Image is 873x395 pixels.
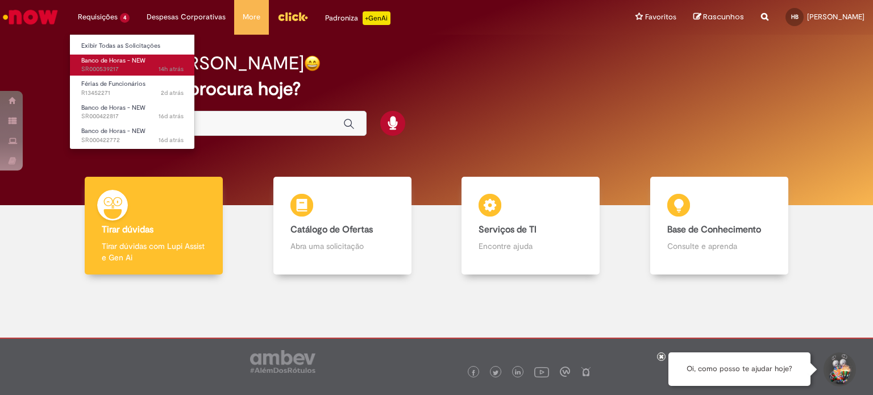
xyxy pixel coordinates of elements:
[479,224,537,235] b: Serviços de TI
[81,89,184,98] span: R13452271
[159,112,184,120] time: 13/08/2025 18:27:30
[161,89,184,97] span: 2d atrás
[493,370,498,376] img: logo_footer_twitter.png
[479,240,583,252] p: Encontre ajuda
[81,127,145,135] span: Banco de Horas - NEW
[243,11,260,23] span: More
[159,65,184,73] time: 28/08/2025 17:42:30
[120,13,130,23] span: 4
[807,12,864,22] span: [PERSON_NAME]
[668,352,810,386] div: Oi, como posso te ajudar hoje?
[534,364,549,379] img: logo_footer_youtube.png
[471,370,476,376] img: logo_footer_facebook.png
[102,240,206,263] p: Tirar dúvidas com Lupi Assist e Gen Ai
[703,11,744,22] span: Rascunhos
[290,224,373,235] b: Catálogo de Ofertas
[81,56,145,65] span: Banco de Horas - NEW
[78,11,118,23] span: Requisições
[515,369,521,376] img: logo_footer_linkedin.png
[822,352,856,386] button: Iniciar Conversa de Suporte
[325,11,390,25] div: Padroniza
[250,350,315,373] img: logo_footer_ambev_rotulo_gray.png
[581,367,591,377] img: logo_footer_naosei.png
[304,55,321,72] img: happy-face.png
[81,112,184,121] span: SR000422817
[70,55,195,76] a: Aberto SR000539217 : Banco de Horas - NEW
[1,6,60,28] img: ServiceNow
[693,12,744,23] a: Rascunhos
[159,65,184,73] span: 14h atrás
[161,89,184,97] time: 27/08/2025 12:45:56
[791,13,799,20] span: HB
[60,177,248,275] a: Tirar dúvidas Tirar dúvidas com Lupi Assist e Gen Ai
[86,79,787,99] h2: O que você procura hoje?
[290,240,394,252] p: Abra uma solicitação
[70,78,195,99] a: Aberto R13452271 : Férias de Funcionários
[81,65,184,74] span: SR000539217
[81,103,145,112] span: Banco de Horas - NEW
[363,11,390,25] p: +GenAi
[625,177,814,275] a: Base de Conhecimento Consulte e aprenda
[159,112,184,120] span: 16d atrás
[86,53,304,73] h2: Bom dia, [PERSON_NAME]
[81,136,184,145] span: SR000422772
[645,11,676,23] span: Favoritos
[70,40,195,52] a: Exibir Todas as Solicitações
[70,102,195,123] a: Aberto SR000422817 : Banco de Horas - NEW
[560,367,570,377] img: logo_footer_workplace.png
[436,177,625,275] a: Serviços de TI Encontre ajuda
[248,177,437,275] a: Catálogo de Ofertas Abra uma solicitação
[277,8,308,25] img: click_logo_yellow_360x200.png
[69,34,195,149] ul: Requisições
[147,11,226,23] span: Despesas Corporativas
[667,240,771,252] p: Consulte e aprenda
[102,224,153,235] b: Tirar dúvidas
[159,136,184,144] time: 13/08/2025 18:26:24
[81,80,145,88] span: Férias de Funcionários
[70,125,195,146] a: Aberto SR000422772 : Banco de Horas - NEW
[159,136,184,144] span: 16d atrás
[667,224,761,235] b: Base de Conhecimento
